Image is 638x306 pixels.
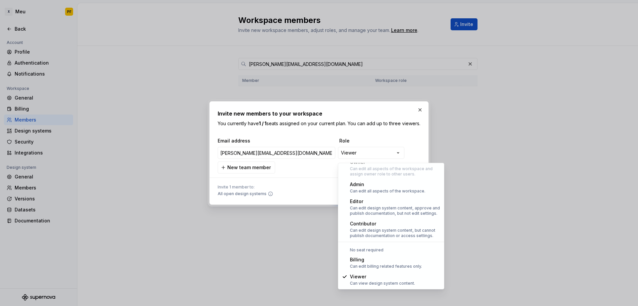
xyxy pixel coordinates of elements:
div: Can edit design system content, but cannot publish documentation or access settings. [350,228,440,238]
div: Can view design system content. [350,281,415,286]
div: Can edit all aspects of the workspace and assign owner role to other users. [350,166,440,177]
span: Admin [350,181,364,187]
span: Viewer [350,274,366,279]
span: Billing [350,257,364,262]
div: No seat required [339,247,443,253]
span: Editor [350,198,363,204]
div: Can edit design system content, approve and publish documentation, but not edit settings. [350,205,440,216]
div: Can edit billing related features only. [350,264,422,269]
span: Contributor [350,221,376,226]
div: Can edit all aspects of the workspace. [350,188,425,194]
